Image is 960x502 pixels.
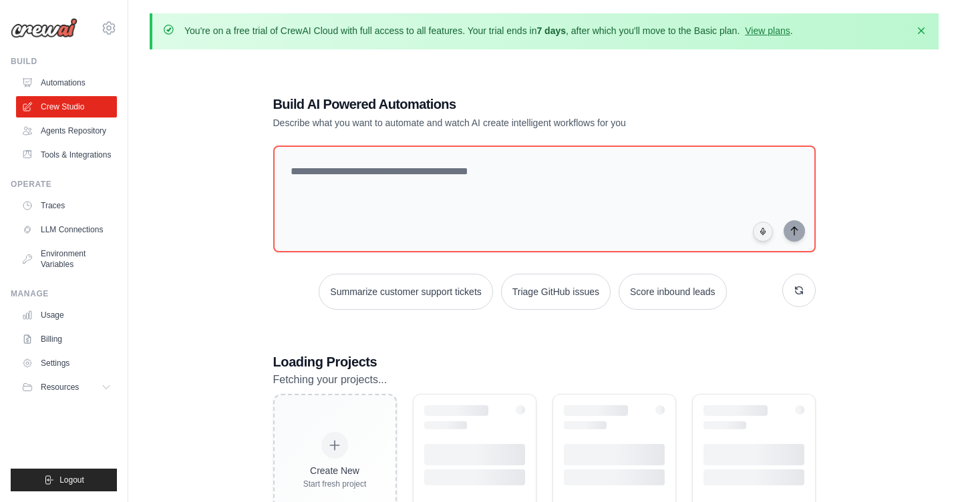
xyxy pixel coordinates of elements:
[41,382,79,393] span: Resources
[782,274,816,307] button: Get new suggestions
[16,352,117,374] a: Settings
[501,274,611,310] button: Triage GitHub issues
[619,274,727,310] button: Score inbound leads
[16,120,117,142] a: Agents Repository
[11,288,117,299] div: Manage
[536,25,566,36] strong: 7 days
[16,195,117,216] a: Traces
[11,18,77,38] img: Logo
[16,96,117,117] a: Crew Studio
[303,479,367,489] div: Start fresh project
[273,116,722,130] p: Describe what you want to automate and watch AI create intelligent workflows for you
[16,328,117,350] a: Billing
[11,56,117,67] div: Build
[16,376,117,398] button: Resources
[273,352,816,371] h3: Loading Projects
[753,222,773,242] button: Click to speak your automation idea
[273,371,816,389] p: Fetching your projects...
[184,24,793,37] p: You're on a free trial of CrewAI Cloud with full access to all features. Your trial ends in , aft...
[16,144,117,166] a: Tools & Integrations
[273,95,722,113] h1: Build AI Powered Automations
[303,464,367,477] div: Create New
[16,219,117,240] a: LLM Connections
[745,25,790,36] a: View plans
[16,304,117,326] a: Usage
[16,72,117,93] a: Automations
[319,274,492,310] button: Summarize customer support tickets
[11,179,117,190] div: Operate
[16,243,117,275] a: Environment Variables
[59,475,84,485] span: Logout
[11,469,117,491] button: Logout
